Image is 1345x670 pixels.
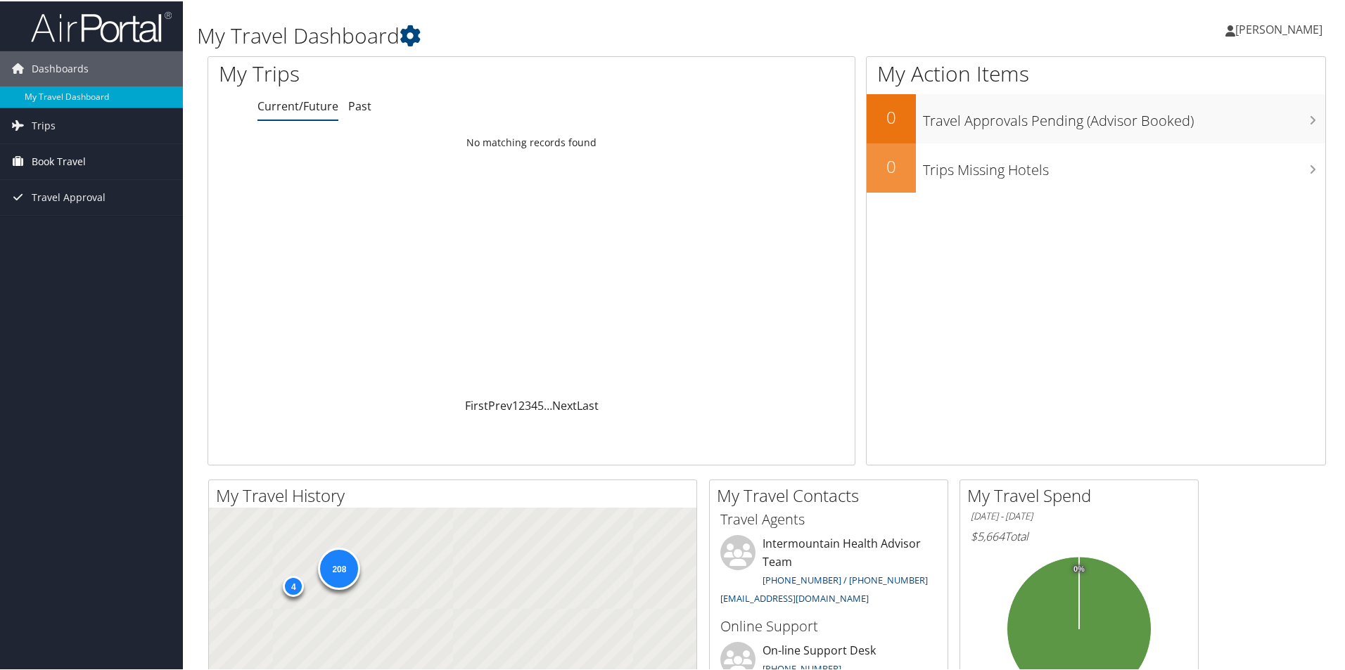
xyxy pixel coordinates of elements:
[32,143,86,178] span: Book Travel
[720,615,937,635] h3: Online Support
[720,591,869,603] a: [EMAIL_ADDRESS][DOMAIN_NAME]
[1225,7,1337,49] a: [PERSON_NAME]
[348,97,371,112] a: Past
[1073,564,1085,572] tspan: 0%
[971,527,1005,543] span: $5,664
[518,397,525,412] a: 2
[283,574,304,595] div: 4
[720,508,937,528] h3: Travel Agents
[552,397,577,412] a: Next
[867,58,1325,87] h1: My Action Items
[216,482,696,506] h2: My Travel History
[923,103,1325,129] h3: Travel Approvals Pending (Advisor Booked)
[31,9,172,42] img: airportal-logo.png
[531,397,537,412] a: 4
[208,129,855,154] td: No matching records found
[867,153,916,177] h2: 0
[923,152,1325,179] h3: Trips Missing Hotels
[488,397,512,412] a: Prev
[197,20,957,49] h1: My Travel Dashboard
[971,527,1187,543] h6: Total
[867,93,1325,142] a: 0Travel Approvals Pending (Advisor Booked)
[1235,20,1322,36] span: [PERSON_NAME]
[512,397,518,412] a: 1
[32,50,89,85] span: Dashboards
[257,97,338,112] a: Current/Future
[465,397,488,412] a: First
[971,508,1187,522] h6: [DATE] - [DATE]
[32,107,56,142] span: Trips
[867,142,1325,191] a: 0Trips Missing Hotels
[544,397,552,412] span: …
[717,482,948,506] h2: My Travel Contacts
[577,397,599,412] a: Last
[318,546,360,588] div: 208
[525,397,531,412] a: 3
[219,58,575,87] h1: My Trips
[32,179,106,214] span: Travel Approval
[713,534,944,609] li: Intermountain Health Advisor Team
[763,572,928,585] a: [PHONE_NUMBER] / [PHONE_NUMBER]
[537,397,544,412] a: 5
[967,482,1198,506] h2: My Travel Spend
[867,104,916,128] h2: 0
